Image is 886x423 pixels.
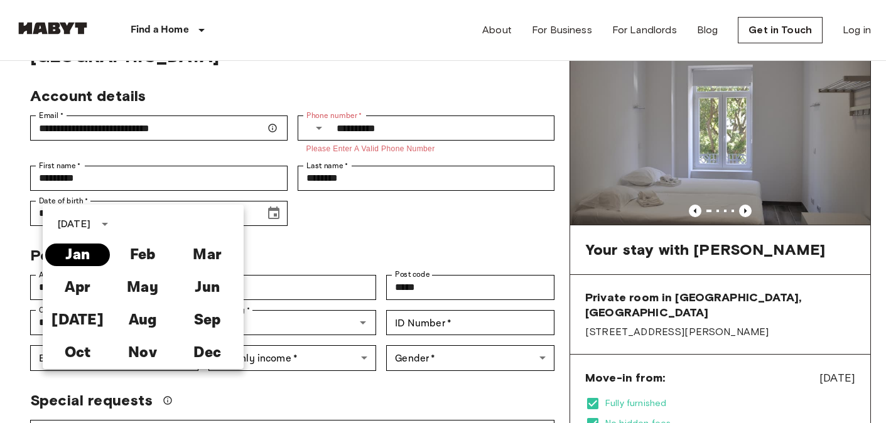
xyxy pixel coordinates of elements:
label: Email [39,110,63,121]
button: Nov [110,341,175,364]
a: For Landlords [612,23,677,38]
button: Previous image [739,205,752,217]
label: Country [217,304,250,316]
label: Phone number [306,110,362,121]
button: Mar [175,244,240,266]
span: Fully furnished [605,397,855,410]
span: Private room in [GEOGRAPHIC_DATA], [GEOGRAPHIC_DATA] [585,290,855,320]
svg: We'll do our best to accommodate your request, but please note we can't guarantee it will be poss... [163,395,173,405]
span: Your stay with [PERSON_NAME] [585,240,825,259]
div: First name [30,166,288,191]
label: City [39,304,58,316]
svg: Make sure your email is correct — we'll send your booking details there. [267,123,278,133]
a: Blog [697,23,718,38]
button: Choose date, selected date is Jan 31, 1995 [261,201,286,226]
div: City [30,310,198,335]
a: Get in Touch [738,17,823,43]
div: [DATE] [58,217,90,232]
img: Habyt [15,22,90,35]
span: Personal details [30,246,147,264]
button: Jun [175,276,240,299]
div: Post code [386,275,554,300]
div: Last name [298,166,555,191]
span: Account details [30,87,146,105]
label: Address [39,269,73,281]
a: For Business [532,23,592,38]
label: First name [39,160,81,171]
button: Aug [110,309,175,331]
button: Jan [45,244,110,266]
label: Date of birth [39,195,88,206]
button: [DATE] [45,309,110,331]
span: [STREET_ADDRESS][PERSON_NAME] [585,325,855,339]
div: Address [30,275,376,300]
div: ID Number [386,310,554,335]
button: calendar view is open, switch to year view [94,213,116,235]
button: Select country [306,115,332,141]
button: May [110,276,175,299]
button: Apr [45,276,110,299]
label: Last name [306,160,348,171]
p: Find a Home [131,23,189,38]
button: Feb [110,244,175,266]
a: Log in [843,23,871,38]
button: Open [354,314,372,331]
span: [DATE] [819,370,855,386]
button: Previous image [689,205,701,217]
img: Marketing picture of unit PT-17-010-001-33H [570,24,870,225]
span: Move-in from: [585,370,665,385]
label: Post code [395,269,430,280]
button: Oct [45,341,110,364]
span: Special requests [30,391,153,410]
button: Sep [175,309,240,331]
button: Dec [175,341,240,364]
p: Please enter a valid phone number [306,143,546,156]
div: Email [30,115,288,141]
a: About [482,23,512,38]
